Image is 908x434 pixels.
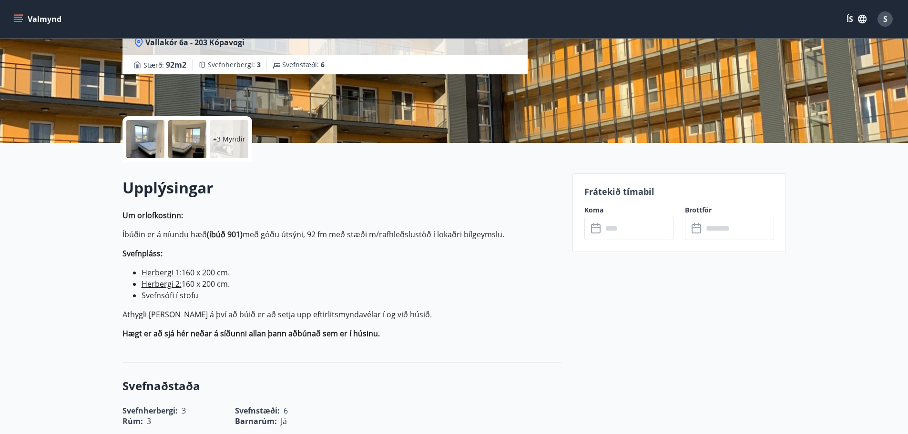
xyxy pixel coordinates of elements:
li: 160 x 200 cm. [142,278,561,290]
span: Stærð : [143,59,186,71]
span: Svefnstæði : [282,60,325,70]
span: 6 [321,60,325,69]
p: +3 Myndir [213,134,245,144]
span: 3 [257,60,261,69]
h2: Upplýsingar [122,177,561,198]
label: Koma [584,205,673,215]
strong: Um orlofkostinn: [122,210,183,221]
span: Svefnherbergi : [208,60,261,70]
p: Athygli [PERSON_NAME] á því að búið er að setja upp eftirlitsmyndavélar í og við húsið. [122,309,561,320]
strong: Svefnpláss: [122,248,163,259]
label: Brottför [685,205,774,215]
span: 92 m2 [166,60,186,70]
span: Barnarúm : [235,416,277,426]
span: 3 [147,416,151,426]
button: menu [11,10,65,28]
ins: Herbergi 1: [142,267,182,278]
span: Vallakór 6a - 203 Kópavogi [145,37,245,48]
span: S [883,14,888,24]
h3: Svefnaðstaða [122,378,561,394]
button: ÍS [841,10,872,28]
li: Svefnsófi í stofu [142,290,561,301]
strong: Hægt er að sjá hér neðar á síðunni allan þann aðbúnað sem er í húsinu. [122,328,380,339]
p: Íbúðin er á níundu hæð með góðu útsýni, 92 fm með stæði m/rafhleðslustöð í lokaðri bílgeymslu. [122,229,561,240]
strong: (íbúð 901) [207,229,243,240]
span: Rúm : [122,416,143,426]
li: 160 x 200 cm. [142,267,561,278]
button: S [874,8,897,30]
span: Já [281,416,287,426]
p: Frátekið tímabil [584,185,774,198]
ins: Herbergi 2: [142,279,182,289]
